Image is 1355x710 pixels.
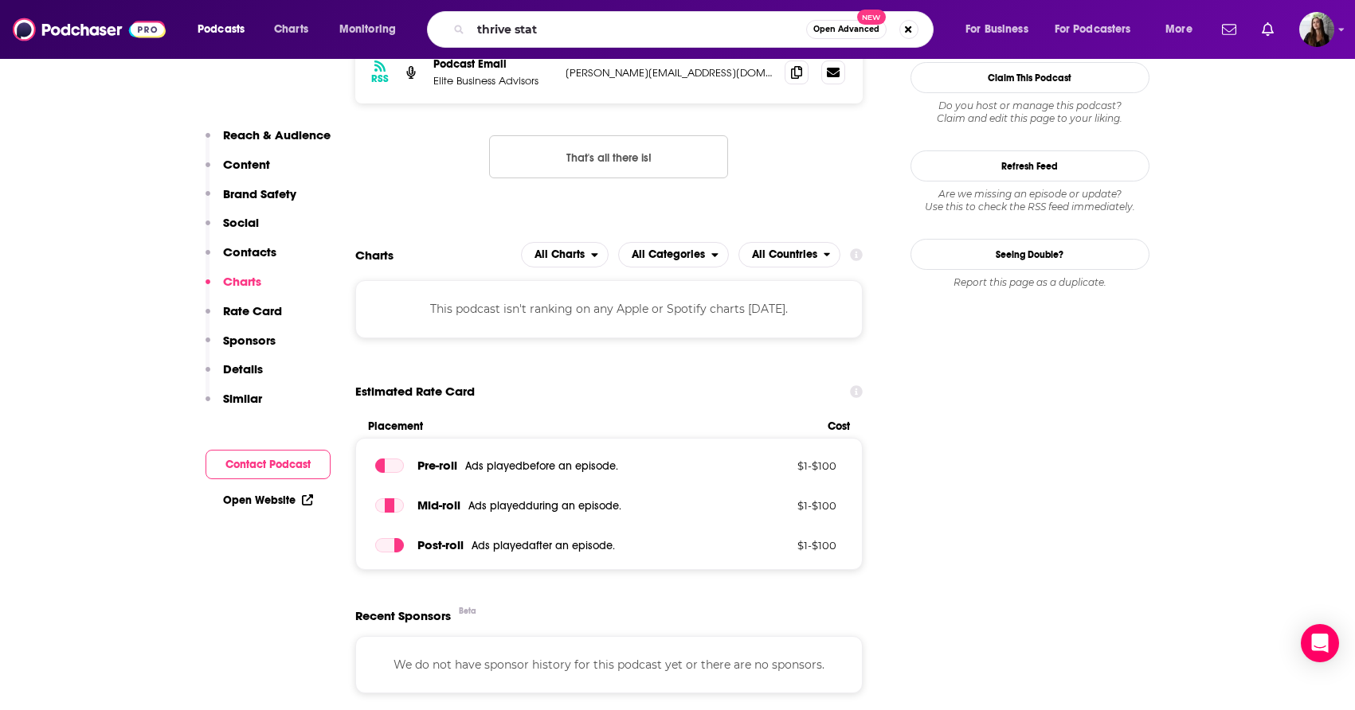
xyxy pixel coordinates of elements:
p: Charts [223,274,261,289]
span: Placement [368,419,815,433]
p: Social [223,215,259,230]
button: Open AdvancedNew [806,20,887,39]
span: Do you host or manage this podcast? [911,99,1149,112]
span: Pre -roll [417,458,457,473]
div: Are we missing an episode or update? Use this to check the RSS feed immediately. [911,188,1149,213]
p: We do not have sponsor history for this podcast yet or there are no sponsors. [375,656,844,673]
h2: Categories [618,242,729,267]
span: For Podcasters [1055,18,1131,41]
button: Rate Card [206,303,282,333]
h3: RSS [371,72,389,85]
button: open menu [521,242,609,267]
button: open menu [328,17,417,42]
span: Cost [828,419,850,433]
button: Social [206,215,259,244]
span: All Countries [752,249,817,260]
span: All Charts [535,249,585,260]
span: Recent Sponsors [355,608,451,623]
p: Sponsors [223,333,276,348]
a: Seeing Double? [911,239,1149,270]
p: Elite Business Advisors [433,74,553,88]
h2: Countries [738,242,841,267]
button: open menu [954,17,1048,42]
p: $ 1 - $ 100 [733,499,836,512]
h2: Platforms [521,242,609,267]
img: Podchaser - Follow, Share and Rate Podcasts [13,14,166,45]
button: open menu [186,17,265,42]
input: Search podcasts, credits, & more... [471,17,806,42]
span: Ads played after an episode . [472,539,615,552]
p: $ 1 - $ 100 [733,539,836,552]
a: Show notifications dropdown [1255,16,1280,43]
button: Nothing here. [489,135,728,178]
button: Charts [206,274,261,303]
button: open menu [1044,17,1154,42]
img: User Profile [1299,12,1334,47]
button: Similar [206,391,262,420]
span: New [857,10,886,25]
p: Details [223,361,263,376]
div: Search podcasts, credits, & more... [442,11,949,48]
button: Refresh Feed [911,150,1149,181]
p: $ 1 - $ 100 [733,459,836,472]
button: open menu [738,242,841,267]
p: Podcast Email [433,57,553,71]
button: Contacts [206,244,276,274]
div: Report this page as a duplicate. [911,276,1149,289]
span: Logged in as bnmartinn [1299,12,1334,47]
span: Podcasts [198,18,245,41]
p: Contacts [223,244,276,259]
p: [PERSON_NAME][EMAIL_ADDRESS][DOMAIN_NAME] [566,66,773,80]
button: Sponsors [206,333,276,362]
button: open menu [1154,17,1212,42]
button: Contact Podcast [206,450,331,479]
button: Reach & Audience [206,127,331,157]
button: Brand Safety [206,186,296,216]
div: Claim and edit this page to your liking. [911,99,1149,125]
a: Charts [264,17,318,42]
span: Mid -roll [417,497,460,513]
div: Open Intercom Messenger [1301,624,1339,662]
div: Beta [459,606,476,616]
button: Content [206,157,270,186]
span: Estimated Rate Card [355,376,475,407]
span: Open Advanced [813,25,879,33]
button: Show profile menu [1299,12,1334,47]
button: open menu [618,242,729,267]
p: Brand Safety [223,186,296,201]
button: Details [206,361,263,391]
p: Similar [223,391,262,406]
p: Reach & Audience [223,127,331,142]
span: Post -roll [417,537,464,552]
h2: Charts [355,248,394,263]
a: Show notifications dropdown [1216,16,1243,43]
span: Ads played during an episode . [468,499,621,513]
span: For Business [965,18,1028,41]
span: More [1165,18,1192,41]
span: All Categories [632,249,705,260]
p: Rate Card [223,303,282,318]
span: Charts [274,18,308,41]
a: Open Website [223,493,313,507]
p: Content [223,157,270,172]
button: Claim This Podcast [911,62,1149,93]
div: This podcast isn't ranking on any Apple or Spotify charts [DATE]. [355,280,864,337]
span: Monitoring [339,18,396,41]
span: Ads played before an episode . [465,459,618,473]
